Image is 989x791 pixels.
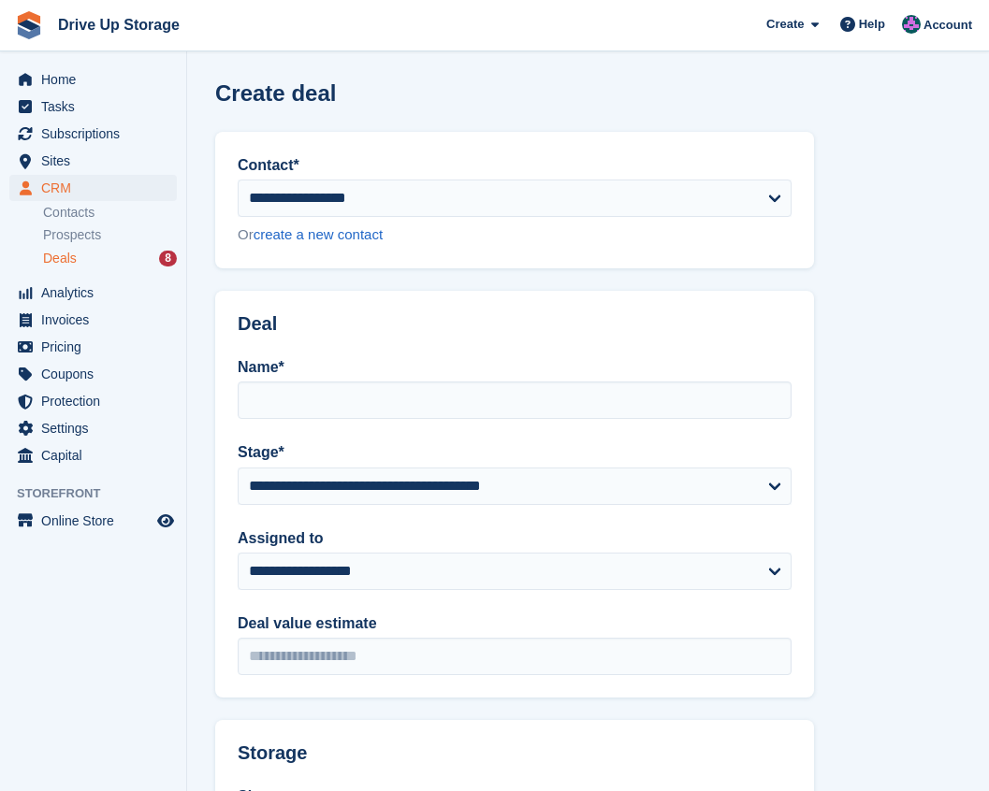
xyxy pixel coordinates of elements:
[238,612,792,635] label: Deal value estimate
[41,175,153,201] span: CRM
[41,121,153,147] span: Subscriptions
[41,388,153,414] span: Protection
[43,226,101,244] span: Prospects
[43,225,177,245] a: Prospects
[9,93,177,120] a: menu
[41,93,153,120] span: Tasks
[9,415,177,441] a: menu
[41,148,153,174] span: Sites
[41,442,153,468] span: Capital
[9,442,177,468] a: menu
[51,9,187,40] a: Drive Up Storage
[154,510,177,532] a: Preview store
[9,175,177,201] a: menu
[238,224,792,246] div: Or
[238,742,792,764] h2: Storage
[238,154,792,177] label: Contact*
[238,527,792,550] label: Assigned to
[238,356,792,379] label: Name*
[9,148,177,174] a: menu
[15,11,43,39] img: stora-icon-8386f47178a22dfd0bd8f6a31ec36ba5ce8667c1dd55bd0f319d3a0aa187defe.svg
[9,508,177,534] a: menu
[43,204,177,222] a: Contacts
[238,313,792,335] h2: Deal
[238,441,792,464] label: Stage*
[41,280,153,306] span: Analytics
[9,280,177,306] a: menu
[17,484,186,503] span: Storefront
[859,15,885,34] span: Help
[159,251,177,266] div: 8
[9,307,177,333] a: menu
[9,66,177,93] a: menu
[766,15,804,34] span: Create
[43,249,177,268] a: Deals 8
[924,16,972,35] span: Account
[254,226,383,242] a: create a new contact
[9,361,177,387] a: menu
[41,508,153,534] span: Online Store
[215,80,336,106] h1: Create deal
[41,361,153,387] span: Coupons
[43,250,77,267] span: Deals
[9,121,177,147] a: menu
[41,415,153,441] span: Settings
[9,388,177,414] a: menu
[902,15,921,34] img: Andy
[41,334,153,360] span: Pricing
[41,307,153,333] span: Invoices
[9,334,177,360] a: menu
[41,66,153,93] span: Home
